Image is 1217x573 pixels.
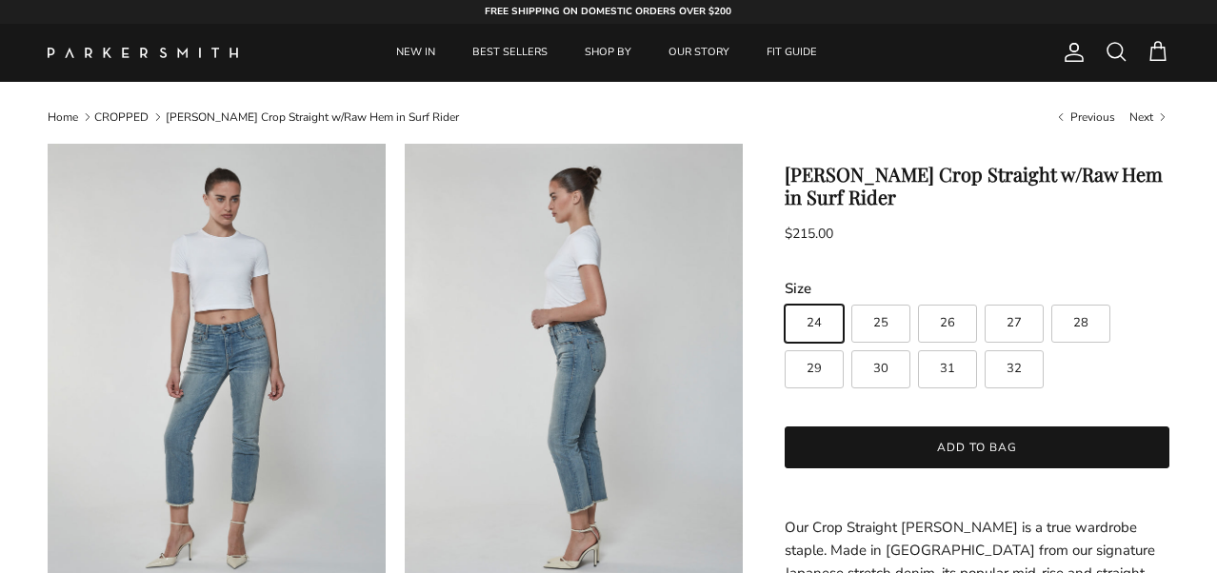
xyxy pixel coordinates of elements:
span: 25 [873,317,888,329]
a: Home [48,109,78,125]
a: Previous [1054,109,1115,125]
a: CROPPED [94,109,149,125]
span: 24 [807,317,822,329]
a: OUR STORY [651,24,747,82]
img: Parker Smith [48,48,238,58]
span: 30 [873,363,888,375]
div: Primary [284,24,929,82]
span: Next [1129,109,1153,125]
button: Add to bag [785,426,1169,468]
nav: Breadcrumbs [48,109,1169,125]
a: FIT GUIDE [749,24,834,82]
span: 32 [1007,363,1022,375]
span: $215.00 [785,225,833,243]
span: 27 [1007,317,1022,329]
a: Account [1055,41,1086,64]
a: NEW IN [379,24,452,82]
h1: [PERSON_NAME] Crop Straight w/Raw Hem in Surf Rider [785,163,1169,208]
span: 26 [940,317,955,329]
span: 31 [940,363,955,375]
span: Previous [1070,109,1115,125]
a: Next [1129,109,1169,125]
a: BEST SELLERS [455,24,565,82]
span: 29 [807,363,822,375]
legend: Size [785,279,811,299]
a: SHOP BY [568,24,648,82]
a: [PERSON_NAME] Crop Straight w/Raw Hem in Surf Rider [166,109,459,125]
span: 28 [1073,317,1088,329]
strong: FREE SHIPPING ON DOMESTIC ORDERS OVER $200 [485,5,731,18]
